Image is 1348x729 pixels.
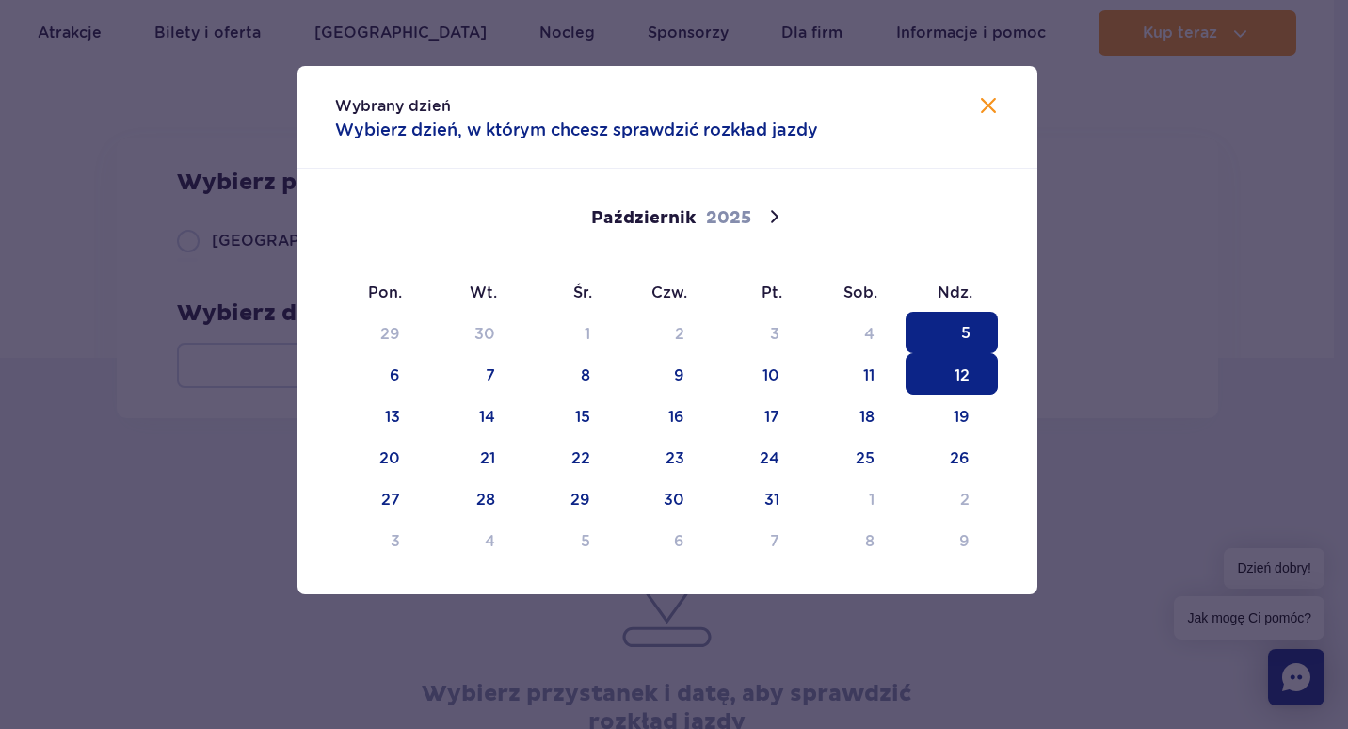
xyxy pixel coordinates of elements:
[335,97,451,115] span: Wybrany dzień
[526,478,618,519] span: Październik 29, 2025
[619,283,714,303] span: Czw.
[336,395,428,436] span: Październik 13, 2025
[906,395,998,436] span: Październik 19, 2025
[431,395,523,436] span: Październik 14, 2025
[620,436,713,478] span: Październik 23, 2025
[905,283,1000,303] span: Ndz.
[906,353,998,395] span: Październik 12, 2025
[810,395,903,436] span: Październik 18, 2025
[429,283,524,303] span: Wt.
[620,519,713,560] span: Listopad 6, 2025
[620,353,713,395] span: Październik 9, 2025
[591,207,696,230] span: Październik
[715,519,808,560] span: Listopad 7, 2025
[810,436,903,478] span: Październik 25, 2025
[431,312,523,353] span: Wrzesień 30, 2025
[526,395,618,436] span: Październik 15, 2025
[431,478,523,519] span: Październik 28, 2025
[431,353,523,395] span: Październik 7, 2025
[810,519,903,560] span: Listopad 8, 2025
[336,312,428,353] span: Wrzesień 29, 2025
[524,283,619,303] span: Śr.
[906,436,998,478] span: Październik 26, 2025
[526,312,618,353] span: Październik 1, 2025
[715,478,808,519] span: Październik 31, 2025
[810,478,903,519] span: Listopad 1, 2025
[906,519,998,560] span: Listopad 9, 2025
[336,436,428,478] span: Październik 20, 2025
[526,353,618,395] span: Październik 8, 2025
[336,478,428,519] span: Październik 27, 2025
[810,283,905,303] span: Sob.
[715,436,808,478] span: Październik 24, 2025
[810,312,903,353] span: Październik 4, 2025
[431,519,523,560] span: Listopad 4, 2025
[620,395,713,436] span: Październik 16, 2025
[526,436,618,478] span: Październik 22, 2025
[715,312,808,353] span: Październik 3, 2025
[906,478,998,519] span: Listopad 2, 2025
[336,519,428,560] span: Listopad 3, 2025
[431,436,523,478] span: Październik 21, 2025
[906,312,998,353] span: Październik 5, 2025
[620,312,713,353] span: Październik 2, 2025
[715,353,808,395] span: Październik 10, 2025
[715,395,808,436] span: Październik 17, 2025
[810,353,903,395] span: Październik 11, 2025
[714,283,810,303] span: Pt.
[526,519,618,560] span: Listopad 5, 2025
[335,283,430,303] span: Pon.
[335,117,818,142] span: Wybierz dzień, w którym chcesz sprawdzić rozkład jazdy
[620,478,713,519] span: Październik 30, 2025
[336,353,428,395] span: Październik 6, 2025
